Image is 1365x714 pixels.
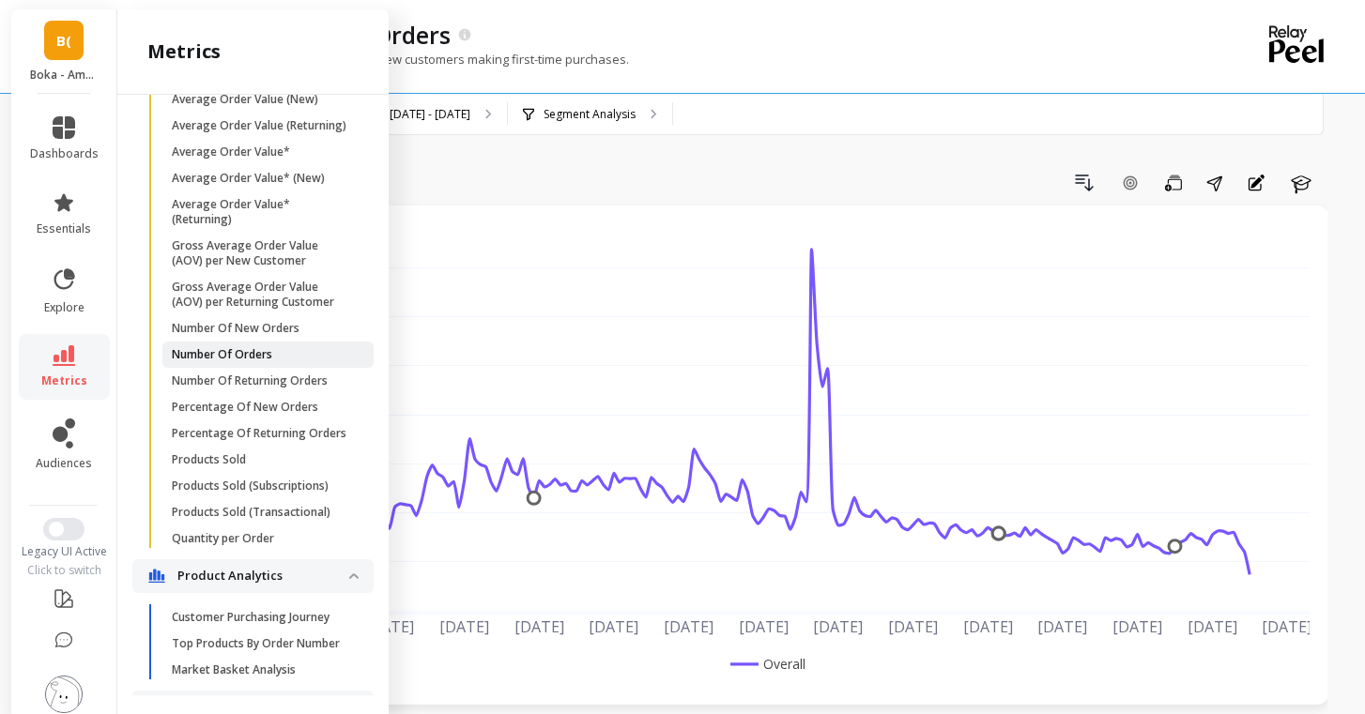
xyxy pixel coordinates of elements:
p: Gross Average Order Value (AOV) per New Customer [172,238,351,268]
span: metrics [41,373,87,388]
img: profile picture [45,676,83,713]
button: Switch to New UI [43,518,84,540]
p: The number of orders placed by new customers making first-time purchases. [158,51,629,68]
img: navigation item icon [147,569,166,584]
p: Customer Purchasing Journey [172,610,330,625]
p: Products Sold (Transactional) [172,505,330,520]
img: down caret icon [349,573,359,579]
p: Boka - Amazon (Essor) [30,68,99,83]
p: Average Order Value* (New) [172,171,325,186]
span: essentials [37,221,91,236]
p: Number Of New Orders [172,321,299,336]
p: Average Order Value (Returning) [172,118,346,133]
p: Gross Average Order Value (AOV) per Returning Customer [172,280,351,310]
p: Average Order Value* (Returning) [172,197,351,227]
span: B( [56,30,71,52]
p: Market Basket Analysis [172,662,296,677]
p: Top Products By Order Number [172,636,340,651]
p: Percentage Of New Orders [172,400,318,415]
span: dashboards [30,146,99,161]
div: Legacy UI Active [11,544,117,559]
span: audiences [36,456,92,471]
div: Click to switch [11,563,117,578]
p: Average Order Value* [172,144,290,160]
h2: metrics [147,38,221,65]
p: Number Of Orders [172,347,272,362]
p: Products Sold [172,452,246,467]
span: explore [44,300,84,315]
p: Quantity per Order [172,531,274,546]
p: Average Order Value (New) [172,92,318,107]
p: Percentage Of Returning Orders [172,426,346,441]
p: Product Analytics [177,567,349,585]
p: Segment Analysis [544,107,636,122]
p: Products Sold (Subscriptions) [172,479,329,494]
p: Number Of Returning Orders [172,373,328,388]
